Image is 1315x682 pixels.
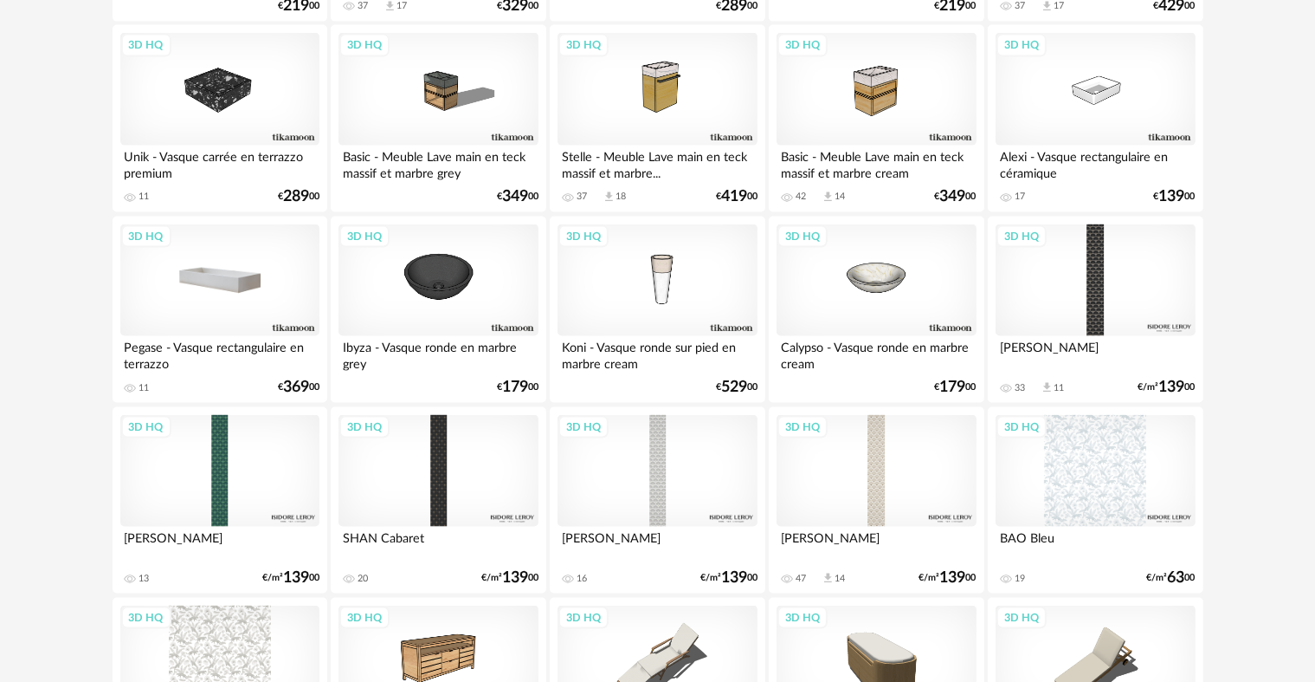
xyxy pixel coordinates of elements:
span: 349 [940,191,966,203]
div: [PERSON_NAME] [558,527,757,562]
div: 3D HQ [121,225,171,248]
div: €/m² 00 [700,572,757,584]
div: 42 [796,191,806,203]
div: €/m² 00 [919,572,977,584]
span: 369 [283,381,309,393]
span: Download icon [603,191,616,204]
a: 3D HQ [PERSON_NAME] 33 Download icon 11 €/m²13900 [988,217,1202,404]
div: 14 [835,191,845,203]
span: 63 [1168,572,1185,584]
div: 3D HQ [996,607,1047,629]
div: 17 [1015,191,1025,203]
div: SHAN Cabaret [338,527,538,562]
div: €/m² 00 [262,572,319,584]
a: 3D HQ Unik - Vasque carrée en terrazzo premium 11 €28900 [113,25,327,212]
a: 3D HQ BAO Bleu 19 €/m²6300 [988,407,1202,594]
div: 3D HQ [121,416,171,438]
div: € 00 [935,191,977,203]
div: 47 [796,573,806,585]
div: 11 [139,382,150,394]
a: 3D HQ Ibyza - Vasque ronde en marbre grey €17900 [331,217,545,404]
div: Ibyza - Vasque ronde en marbre grey [338,336,538,371]
div: €/m² 00 [481,572,538,584]
div: BAO Bleu [996,527,1195,562]
div: 16 [577,573,587,585]
span: Download icon [1041,381,1054,394]
div: 11 [139,191,150,203]
div: 3D HQ [339,34,390,56]
div: 14 [835,573,845,585]
div: 3D HQ [777,416,828,438]
div: 13 [139,573,150,585]
div: € 00 [935,381,977,393]
div: 3D HQ [121,34,171,56]
div: € 00 [497,191,538,203]
div: 3D HQ [777,607,828,629]
a: 3D HQ [PERSON_NAME] 16 €/m²13900 [550,407,764,594]
div: €/m² 00 [1138,381,1196,393]
div: 3D HQ [558,34,609,56]
div: 33 [1015,382,1025,394]
div: 19 [1015,573,1025,585]
a: 3D HQ Stelle - Meuble Lave main en teck massif et marbre... 37 Download icon 18 €41900 [550,25,764,212]
a: 3D HQ [PERSON_NAME] 47 Download icon 14 €/m²13900 [769,407,983,594]
div: 18 [616,191,626,203]
div: 3D HQ [558,225,609,248]
div: 37 [577,191,587,203]
span: 529 [721,381,747,393]
div: 3D HQ [339,225,390,248]
div: Unik - Vasque carrée en terrazzo premium [120,146,319,180]
span: 349 [502,191,528,203]
div: Koni - Vasque ronde sur pied en marbre cream [558,336,757,371]
a: 3D HQ [PERSON_NAME] 13 €/m²13900 [113,407,327,594]
div: 3D HQ [996,225,1047,248]
a: 3D HQ SHAN Cabaret 20 €/m²13900 [331,407,545,594]
div: € 00 [278,381,319,393]
div: Calypso - Vasque ronde en marbre cream [777,336,976,371]
div: 3D HQ [339,416,390,438]
div: € 00 [716,191,757,203]
div: 11 [1054,382,1064,394]
div: 3D HQ [996,416,1047,438]
div: Basic - Meuble Lave main en teck massif et marbre cream [777,146,976,180]
div: Pegase - Vasque rectangulaire en terrazzo [120,336,319,371]
div: € 00 [716,381,757,393]
span: 139 [283,572,309,584]
div: 3D HQ [339,607,390,629]
span: 289 [283,191,309,203]
span: 179 [940,381,966,393]
a: 3D HQ Basic - Meuble Lave main en teck massif et marbre cream 42 Download icon 14 €34900 [769,25,983,212]
div: € 00 [278,191,319,203]
div: 20 [358,573,368,585]
div: € 00 [1154,191,1196,203]
div: € 00 [497,381,538,393]
a: 3D HQ Koni - Vasque ronde sur pied en marbre cream €52900 [550,217,764,404]
span: 179 [502,381,528,393]
div: [PERSON_NAME] [996,336,1195,371]
div: [PERSON_NAME] [120,527,319,562]
div: Stelle - Meuble Lave main en teck massif et marbre... [558,146,757,180]
div: 3D HQ [558,607,609,629]
span: 139 [721,572,747,584]
span: 139 [502,572,528,584]
div: 3D HQ [777,225,828,248]
div: 3D HQ [558,416,609,438]
span: 139 [940,572,966,584]
div: 3D HQ [121,607,171,629]
a: 3D HQ Alexi - Vasque rectangulaire en céramique 17 €13900 [988,25,1202,212]
span: 139 [1159,191,1185,203]
div: Alexi - Vasque rectangulaire en céramique [996,146,1195,180]
span: 139 [1159,381,1185,393]
span: 419 [721,191,747,203]
div: €/m² 00 [1147,572,1196,584]
a: 3D HQ Basic - Meuble Lave main en teck massif et marbre grey €34900 [331,25,545,212]
div: 3D HQ [777,34,828,56]
div: 3D HQ [996,34,1047,56]
span: Download icon [822,572,835,585]
div: Basic - Meuble Lave main en teck massif et marbre grey [338,146,538,180]
div: [PERSON_NAME] [777,527,976,562]
a: 3D HQ Pegase - Vasque rectangulaire en terrazzo 11 €36900 [113,217,327,404]
a: 3D HQ Calypso - Vasque ronde en marbre cream €17900 [769,217,983,404]
span: Download icon [822,191,835,204]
